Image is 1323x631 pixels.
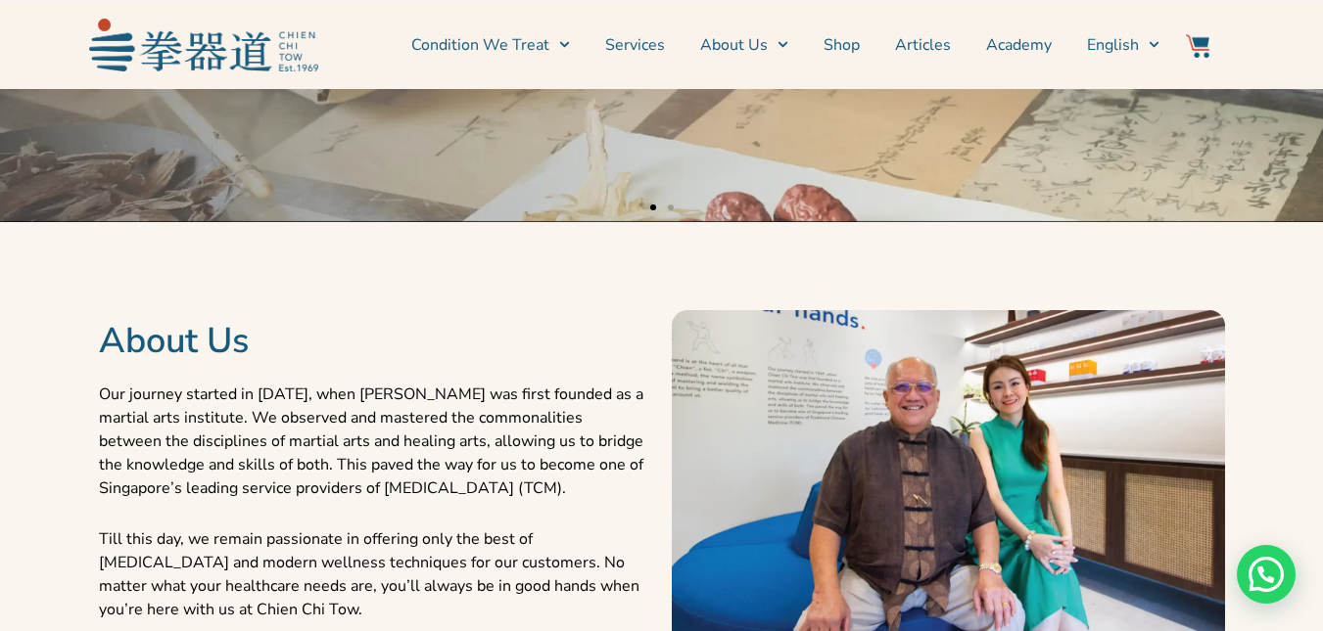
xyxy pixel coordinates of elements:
[1237,545,1296,604] div: Need help? WhatsApp contact
[1087,33,1139,57] span: English
[986,21,1052,69] a: Academy
[895,21,951,69] a: Articles
[99,320,652,363] h2: About Us
[700,21,788,69] a: About Us
[99,383,652,500] p: Our journey started in [DATE], when [PERSON_NAME] was first founded as a martial arts institute. ...
[605,21,665,69] a: Services
[411,21,570,69] a: Condition We Treat
[650,204,656,210] span: Go to slide 1
[328,21,1160,69] nav: Menu
[1087,21,1159,69] a: Switch to English
[824,21,860,69] a: Shop
[668,204,674,210] span: Go to slide 2
[1186,34,1209,58] img: Website Icon-03
[99,527,652,621] p: Till this day, we remain passionate in offering only the best of [MEDICAL_DATA] and modern wellne...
